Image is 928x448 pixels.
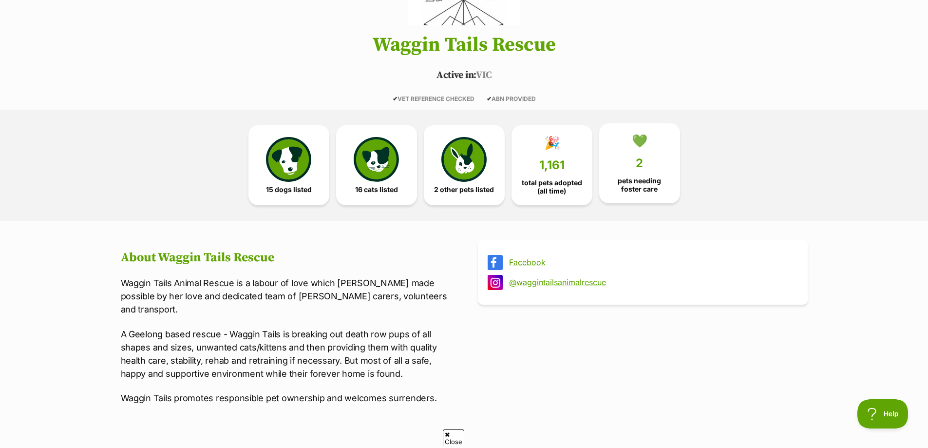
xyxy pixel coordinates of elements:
[636,156,643,170] span: 2
[607,177,672,193] span: pets needing foster care
[436,69,476,81] span: Active in:
[424,125,505,205] a: 2 other pets listed
[121,391,451,405] p: Waggin Tails promotes responsible pet ownership and welcomes surrenders.
[857,399,909,429] iframe: Help Scout Beacon - Open
[632,134,647,148] div: 💚
[248,125,329,205] a: 15 dogs listed
[511,125,592,205] a: 🎉 1,161 total pets adopted (all time)
[487,95,536,102] span: ABN PROVIDED
[393,95,398,102] icon: ✔
[336,125,417,205] a: 16 cats listed
[266,137,311,182] img: petrescue-icon-eee76f85a60ef55c4a1927667547b313a7c0e82042636edf73dce9c88f694885.svg
[355,186,398,194] span: 16 cats listed
[106,68,822,83] p: VIC
[266,186,312,194] span: 15 dogs listed
[121,328,451,380] p: A Geelong based rescue - Waggin Tails is breaking out death row pups of all shapes and sizes, unw...
[599,123,680,203] a: 💚 2 pets needing foster care
[443,429,464,447] span: Close
[520,179,584,195] span: total pets adopted (all time)
[509,258,794,267] a: Facebook
[354,137,398,182] img: cat-icon-068c71abf8fe30c970a85cd354bc8e23425d12f6e8612795f06af48be43a487a.svg
[434,186,494,194] span: 2 other pets listed
[487,95,492,102] icon: ✔
[544,136,560,150] div: 🎉
[539,158,565,172] span: 1,161
[441,137,486,182] img: bunny-icon-b786713a4a21a2fe6d13e954f4cb29d131f1b31f8a74b52ca2c6d2999bc34bbe.svg
[509,278,794,287] a: @waggintailsanimalrescue
[106,34,822,56] h1: Waggin Tails Rescue
[121,276,451,316] p: Waggin Tails Animal Rescue is a labour of love which [PERSON_NAME] made possible by her love and ...
[121,251,451,265] h2: About Waggin Tails Rescue
[393,95,474,102] span: VET REFERENCE CHECKED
